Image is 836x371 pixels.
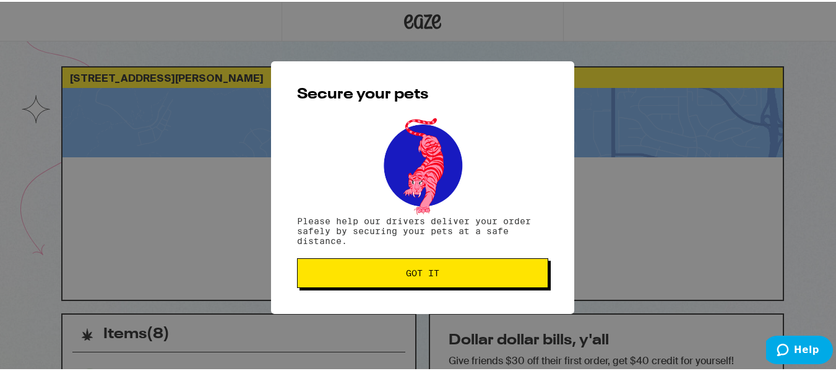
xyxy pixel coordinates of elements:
img: pets [372,113,473,214]
h2: Secure your pets [297,85,548,100]
button: Got it [297,256,548,286]
span: Got it [406,267,439,276]
p: Please help our drivers deliver your order safely by securing your pets at a safe distance. [297,214,548,244]
iframe: Opens a widget where you can find more information [766,334,833,365]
